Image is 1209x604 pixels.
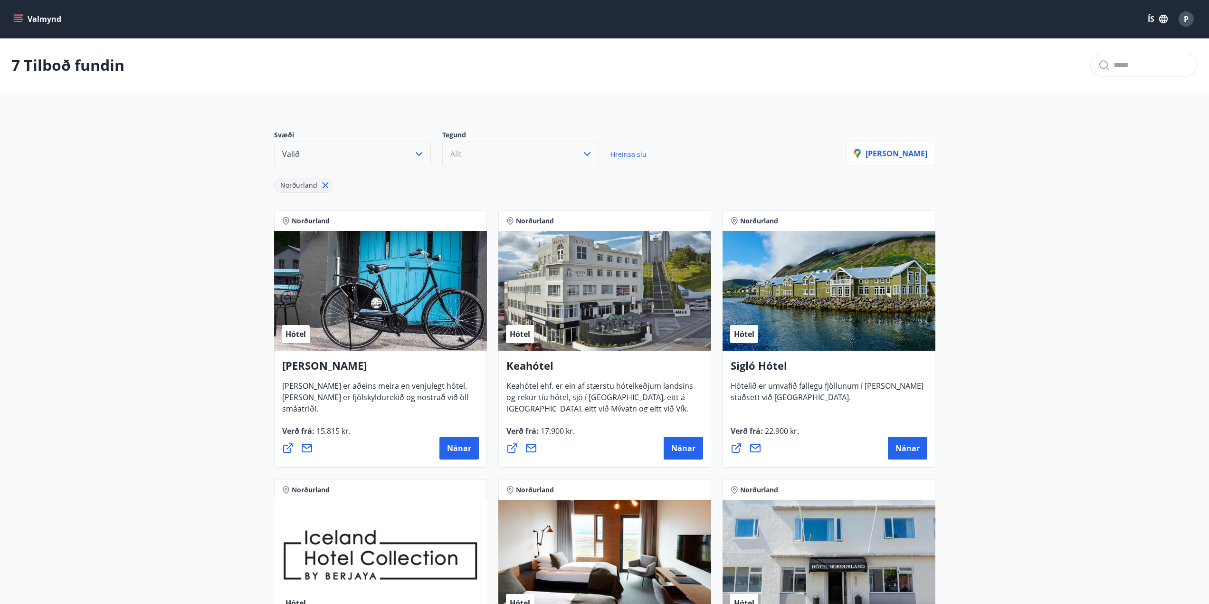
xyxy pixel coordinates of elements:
span: Norðurland [740,216,778,226]
span: 15.815 kr. [314,426,351,436]
span: Norðurland [292,485,330,495]
span: Hótel [510,329,530,339]
button: [PERSON_NAME] [846,142,935,165]
span: Hótel [286,329,306,339]
button: P [1175,8,1198,30]
span: Norðurland [516,485,554,495]
p: 7 Tilboð fundin [11,55,124,76]
button: menu [11,10,65,28]
span: P [1184,14,1189,24]
span: Verð frá : [282,426,351,444]
span: Verð frá : [506,426,575,444]
span: [PERSON_NAME] er aðeins meira en venjulegt hótel. [PERSON_NAME] er fjölskyldurekið og nostrað við... [282,381,468,422]
button: ÍS [1142,10,1173,28]
span: 22.900 kr. [763,426,799,436]
p: Svæði [274,130,442,142]
h4: Keahótel [506,358,703,380]
span: Norðurland [740,485,778,495]
span: 17.900 kr. [539,426,575,436]
div: Norðurland [274,178,333,193]
h4: Sigló Hótel [731,358,927,380]
span: Allt [450,149,462,159]
span: Norðurland [516,216,554,226]
span: Hótel [734,329,754,339]
button: Valið [274,142,431,166]
h4: [PERSON_NAME] [282,358,479,380]
span: Hreinsa síu [610,150,647,159]
button: Allt [442,142,599,166]
button: Nánar [664,437,703,460]
p: Tegund [442,130,610,142]
button: Nánar [439,437,479,460]
p: [PERSON_NAME] [854,148,927,159]
span: Hótelið er umvafið fallegu fjöllunum í [PERSON_NAME] staðsett við [GEOGRAPHIC_DATA]. [731,381,923,410]
span: Norðurland [292,216,330,226]
span: Nánar [895,443,920,453]
span: Nánar [671,443,695,453]
span: Valið [282,149,300,159]
span: Nánar [447,443,471,453]
span: Verð frá : [731,426,799,444]
span: Norðurland [280,181,317,190]
button: Nánar [888,437,927,460]
span: Keahótel ehf. er ein af stærstu hótelkeðjum landsins og rekur tíu hótel, sjö í [GEOGRAPHIC_DATA],... [506,381,693,444]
